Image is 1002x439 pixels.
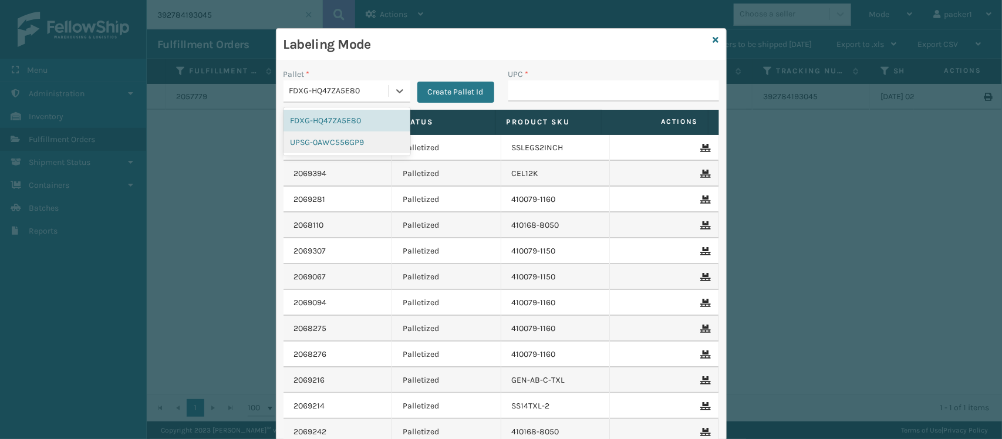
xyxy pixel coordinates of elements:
[501,393,610,419] td: SS14TXL-2
[294,194,326,205] a: 2069281
[501,212,610,238] td: 410168-8050
[701,350,708,359] i: Remove From Pallet
[701,247,708,255] i: Remove From Pallet
[284,110,410,131] div: FDXG-HQ47ZA5E80
[284,36,709,53] h3: Labeling Mode
[501,238,610,264] td: 410079-1150
[294,271,326,283] a: 2069067
[294,219,324,231] a: 2068110
[294,400,325,412] a: 2069214
[289,85,390,97] div: FDXG-HQ47ZA5E80
[392,290,501,316] td: Palletized
[501,367,610,393] td: GEN-AB-C-TXL
[392,187,501,212] td: Palletized
[294,297,327,309] a: 2069094
[392,212,501,238] td: Palletized
[501,135,610,161] td: SSLEGS2INCH
[294,426,327,438] a: 2069242
[392,135,501,161] td: Palletized
[284,68,310,80] label: Pallet
[501,342,610,367] td: 410079-1160
[701,144,708,152] i: Remove From Pallet
[501,264,610,290] td: 410079-1150
[701,428,708,436] i: Remove From Pallet
[701,325,708,333] i: Remove From Pallet
[392,367,501,393] td: Palletized
[701,170,708,178] i: Remove From Pallet
[501,316,610,342] td: 410079-1160
[507,117,591,127] label: Product SKU
[400,117,485,127] label: Status
[606,112,706,131] span: Actions
[294,349,327,360] a: 2068276
[501,161,610,187] td: CEL12K
[417,82,494,103] button: Create Pallet Id
[294,168,327,180] a: 2069394
[701,402,708,410] i: Remove From Pallet
[294,323,327,335] a: 2068275
[392,238,501,264] td: Palletized
[284,131,410,153] div: UPSG-0AWC556GP9
[508,68,529,80] label: UPC
[701,376,708,384] i: Remove From Pallet
[392,393,501,419] td: Palletized
[701,221,708,229] i: Remove From Pallet
[392,316,501,342] td: Palletized
[501,290,610,316] td: 410079-1160
[294,245,326,257] a: 2069307
[294,374,325,386] a: 2069216
[392,342,501,367] td: Palletized
[701,273,708,281] i: Remove From Pallet
[392,264,501,290] td: Palletized
[701,195,708,204] i: Remove From Pallet
[392,161,501,187] td: Palletized
[701,299,708,307] i: Remove From Pallet
[501,187,610,212] td: 410079-1160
